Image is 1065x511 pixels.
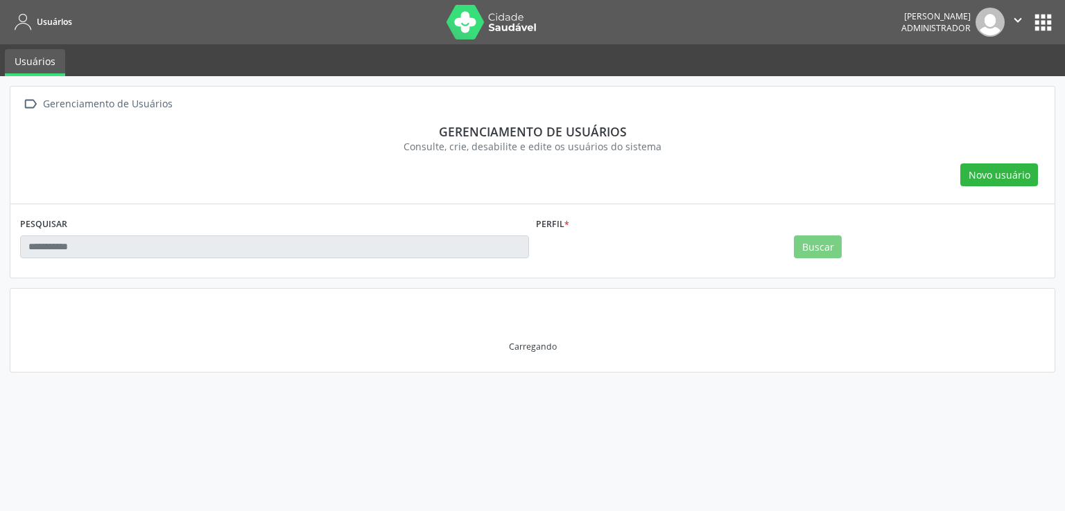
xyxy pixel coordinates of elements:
div: [PERSON_NAME] [901,10,971,22]
span: Novo usuário [969,168,1030,182]
i:  [1010,12,1025,28]
label: PESQUISAR [20,214,67,235]
div: Carregando [509,341,557,352]
div: Gerenciamento de usuários [30,124,1035,139]
span: Administrador [901,22,971,34]
label: Perfil [536,214,569,235]
a:  Gerenciamento de Usuários [20,94,175,114]
div: Gerenciamento de Usuários [40,94,175,114]
button: apps [1031,10,1055,35]
i:  [20,94,40,114]
span: Usuários [37,16,72,28]
button: Buscar [794,235,842,259]
a: Usuários [10,10,72,33]
a: Usuários [5,49,65,76]
button:  [1005,8,1031,37]
div: Consulte, crie, desabilite e edite os usuários do sistema [30,139,1035,154]
button: Novo usuário [960,163,1038,187]
img: img [976,8,1005,37]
